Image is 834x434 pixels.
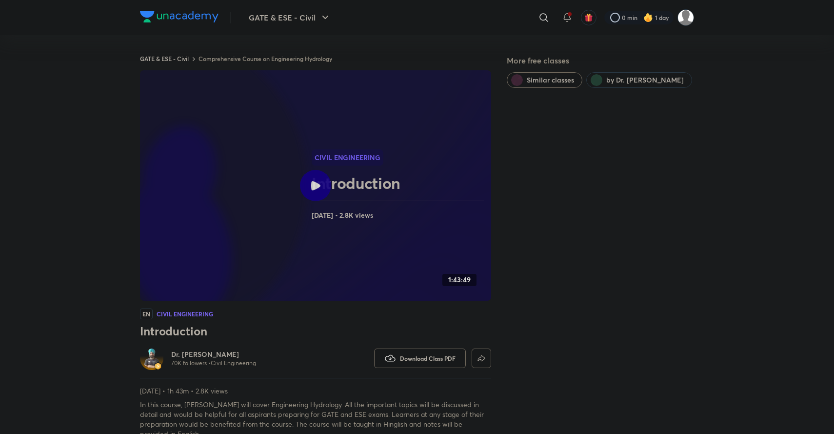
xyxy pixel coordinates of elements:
[584,13,593,22] img: avatar
[312,173,487,193] h2: Introduction
[171,350,256,359] a: Dr. [PERSON_NAME]
[507,72,582,88] button: Similar classes
[140,11,218,25] a: Company Logo
[140,386,491,396] p: [DATE] • 1h 43m • 2.8K views
[312,209,487,222] h4: [DATE] • 2.8K views
[606,75,684,85] span: by Dr. Jaspal Singh
[507,55,694,66] h5: More free classes
[171,359,256,367] p: 70K followers • Civil Engineering
[448,276,471,284] h4: 1:43:49
[157,311,213,317] h4: Civil Engineering
[677,9,694,26] img: Abhishek kashyap
[155,363,161,370] img: badge
[243,8,337,27] button: GATE & ESE - Civil
[527,75,574,85] span: Similar classes
[140,11,218,22] img: Company Logo
[199,55,332,62] a: Comprehensive Course on Engineering Hydrology
[140,55,189,62] a: GATE & ESE - Civil
[140,323,491,339] h3: Introduction
[581,10,596,25] button: avatar
[643,13,653,22] img: streak
[140,309,153,319] span: EN
[142,349,161,368] img: Avatar
[400,354,456,362] span: Download Class PDF
[586,72,692,88] button: by Dr. Jaspal Singh
[140,347,163,370] a: Avatarbadge
[374,349,466,368] button: Download Class PDF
